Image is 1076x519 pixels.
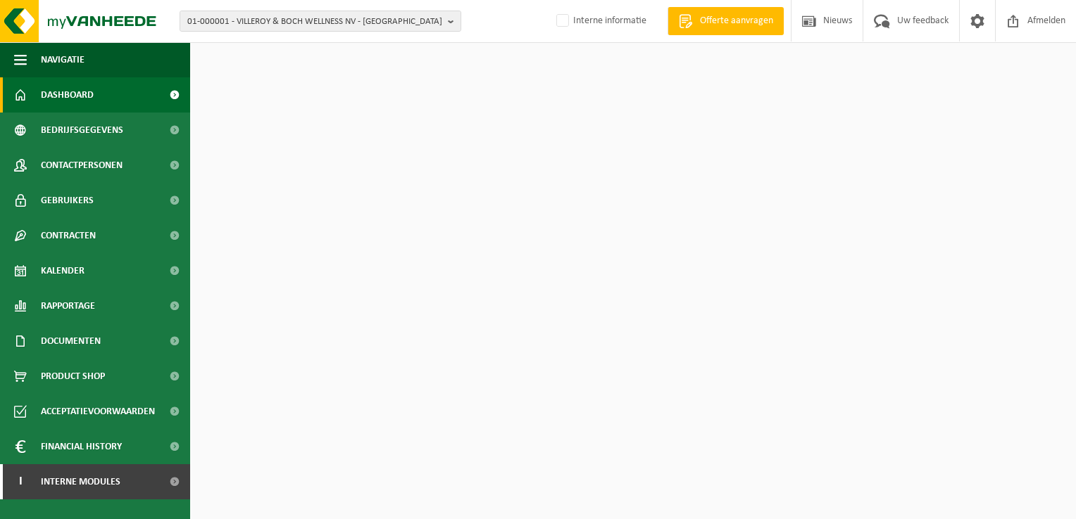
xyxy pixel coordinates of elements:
[41,42,85,77] span: Navigatie
[41,113,123,148] span: Bedrijfsgegevens
[41,429,122,464] span: Financial History
[41,288,95,323] span: Rapportage
[187,11,442,32] span: 01-000001 - VILLEROY & BOCH WELLNESS NV - [GEOGRAPHIC_DATA]
[668,7,784,35] a: Offerte aanvragen
[14,464,27,499] span: I
[41,148,123,183] span: Contactpersonen
[553,11,646,32] label: Interne informatie
[41,323,101,359] span: Documenten
[41,464,120,499] span: Interne modules
[41,183,94,218] span: Gebruikers
[41,359,105,394] span: Product Shop
[41,77,94,113] span: Dashboard
[41,218,96,253] span: Contracten
[41,394,155,429] span: Acceptatievoorwaarden
[180,11,461,32] button: 01-000001 - VILLEROY & BOCH WELLNESS NV - [GEOGRAPHIC_DATA]
[41,253,85,288] span: Kalender
[696,14,777,28] span: Offerte aanvragen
